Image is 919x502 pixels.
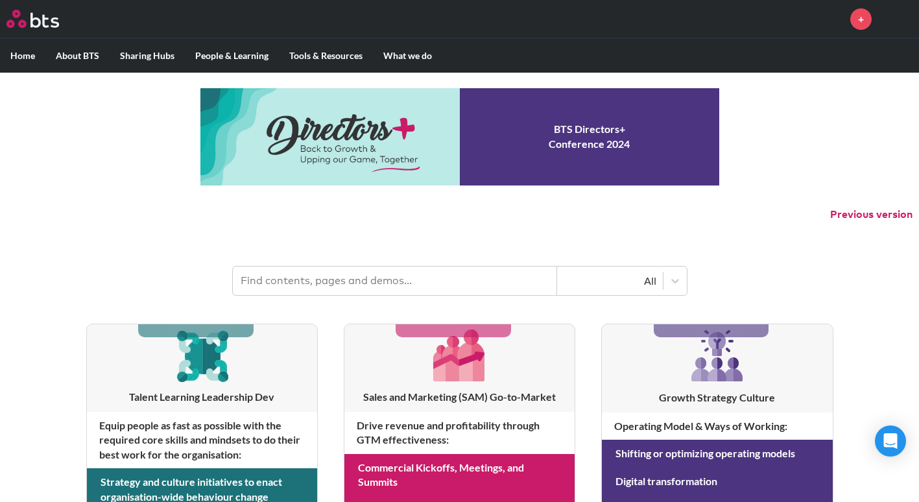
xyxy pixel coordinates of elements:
label: Tools & Resources [279,39,373,73]
button: Previous version [830,208,913,222]
img: Nancy Cramton [881,3,913,34]
label: About BTS [45,39,110,73]
h4: Operating Model & Ways of Working : [602,412,832,440]
a: Profile [881,3,913,34]
a: + [850,8,872,30]
input: Find contents, pages and demos... [233,267,557,295]
div: All [564,274,656,288]
label: Sharing Hubs [110,39,185,73]
a: Conference 2024 [200,88,719,185]
h4: Drive revenue and profitability through GTM effectiveness : [344,412,575,454]
img: [object Object] [686,324,748,387]
img: [object Object] [429,324,490,386]
div: Open Intercom Messenger [875,425,906,457]
img: BTS Logo [6,10,59,28]
a: Go home [6,10,83,28]
label: What we do [373,39,442,73]
img: [object Object] [171,324,233,386]
h3: Growth Strategy Culture [602,390,832,405]
h4: Equip people as fast as possible with the required core skills and mindsets to do their best work... [87,412,317,468]
h3: Talent Learning Leadership Dev [87,390,317,404]
h3: Sales and Marketing (SAM) Go-to-Market [344,390,575,404]
label: People & Learning [185,39,279,73]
